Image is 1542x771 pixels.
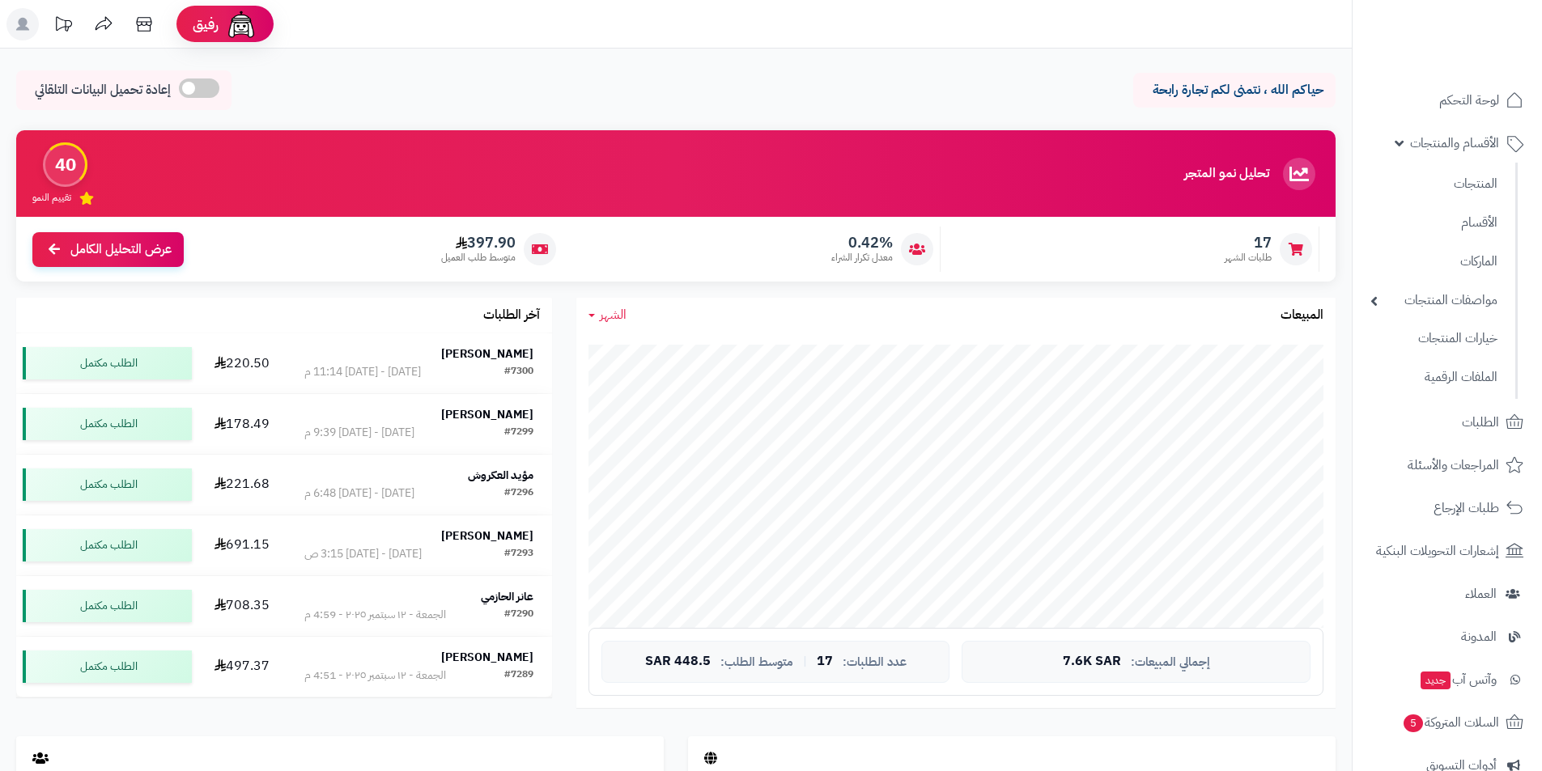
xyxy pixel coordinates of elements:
a: العملاء [1362,574,1532,613]
span: إشعارات التحويلات البنكية [1376,540,1499,562]
p: حياكم الله ، نتمنى لكم تجارة رابحة [1145,81,1323,100]
span: رفيق [193,15,219,34]
span: المراجعات والأسئلة [1408,454,1499,477]
span: وآتس آب [1419,668,1497,691]
div: الطلب مكتمل [23,650,192,683]
div: #7300 [504,364,533,380]
div: الجمعة - ١٢ سبتمبر ٢٠٢٥ - 4:51 م [304,667,446,684]
strong: عانر الحازمي [481,588,533,605]
a: الماركات [1362,244,1506,279]
span: 7.6K SAR [1063,655,1121,669]
a: السلات المتروكة5 [1362,703,1532,742]
div: الطلب مكتمل [23,529,192,561]
span: 17 [1225,234,1272,252]
div: #7299 [504,425,533,441]
div: الطلب مكتمل [23,590,192,622]
a: المنتجات [1362,167,1506,201]
a: الملفات الرقمية [1362,360,1506,395]
span: عرض التحليل الكامل [70,240,172,259]
span: عدد الطلبات: [843,655,907,669]
a: مواصفات المنتجات [1362,283,1506,318]
span: 448.5 SAR [645,655,711,669]
span: الأقسام والمنتجات [1410,132,1499,155]
span: | [803,655,807,667]
div: الطلب مكتمل [23,468,192,501]
span: 17 [817,655,833,669]
div: الطلب مكتمل [23,347,192,379]
div: #7290 [504,607,533,623]
a: المدونة [1362,617,1532,656]
span: العملاء [1465,582,1497,605]
div: الجمعة - ١٢ سبتمبر ٢٠٢٥ - 4:59 م [304,607,446,623]
a: إشعارات التحويلات البنكية [1362,532,1532,570]
a: وآتس آبجديد [1362,660,1532,699]
div: الطلب مكتمل [23,408,192,440]
a: طلبات الإرجاع [1362,489,1532,527]
span: السلات المتروكة [1402,711,1499,734]
td: 178.49 [198,394,286,454]
a: عرض التحليل الكامل [32,232,184,267]
img: ai-face.png [225,8,257,40]
td: 220.50 [198,333,286,393]
span: المدونة [1461,625,1497,648]
div: [DATE] - [DATE] 3:15 ص [304,546,422,562]
span: تقييم النمو [32,191,71,205]
div: #7296 [504,485,533,502]
td: 497.37 [198,637,286,697]
span: الطلبات [1462,411,1499,434]
span: معدل تكرار الشراء [831,251,893,265]
span: متوسط الطلب: [720,655,793,669]
td: 221.68 [198,455,286,515]
strong: مؤيد العكروش [468,467,533,484]
strong: [PERSON_NAME] [441,345,533,362]
a: تحديثات المنصة [43,8,83,44]
a: لوحة التحكم [1362,81,1532,120]
span: طلبات الإرجاع [1434,497,1499,519]
div: [DATE] - [DATE] 9:39 م [304,425,414,441]
span: إعادة تحميل البيانات التلقائي [35,81,171,100]
td: 708.35 [198,576,286,636]
span: جديد [1421,671,1451,689]
span: إجمالي المبيعات: [1131,655,1210,669]
div: #7293 [504,546,533,562]
strong: [PERSON_NAME] [441,406,533,423]
span: متوسط طلب العميل [441,251,516,265]
h3: تحليل نمو المتجر [1184,167,1269,181]
h3: آخر الطلبات [483,308,540,323]
div: #7289 [504,667,533,684]
strong: [PERSON_NAME] [441,527,533,544]
td: 691.15 [198,515,286,575]
span: لوحة التحكم [1439,89,1499,112]
h3: المبيعات [1281,308,1323,323]
div: [DATE] - [DATE] 11:14 م [304,364,421,380]
a: الطلبات [1362,403,1532,442]
span: الشهر [600,305,627,324]
a: خيارات المنتجات [1362,321,1506,356]
span: 0.42% [831,234,893,252]
span: طلبات الشهر [1225,251,1272,265]
a: المراجعات والأسئلة [1362,446,1532,485]
a: الأقسام [1362,205,1506,240]
div: [DATE] - [DATE] 6:48 م [304,485,414,502]
a: الشهر [588,306,627,324]
span: 5 [1404,714,1423,732]
span: 397.90 [441,234,516,252]
strong: [PERSON_NAME] [441,649,533,666]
